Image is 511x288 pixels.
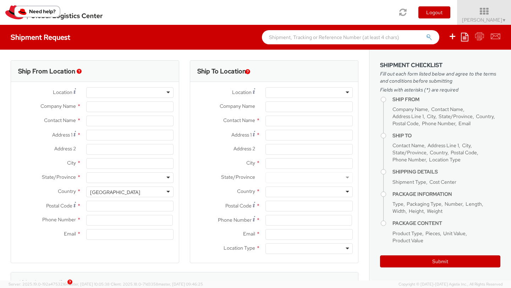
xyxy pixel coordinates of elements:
[392,156,426,163] span: Phone Number
[392,237,423,244] span: Product Value
[430,149,447,156] span: Country
[44,117,76,123] span: Contact Name
[445,201,462,207] span: Number
[224,245,255,251] span: Location Type
[67,160,76,166] span: City
[11,33,70,41] h4: Shipment Request
[429,156,461,163] span: Location Type
[225,203,252,209] span: Postal Code
[392,230,422,237] span: Product Type
[407,201,441,207] span: Packaging Type
[425,230,440,237] span: Pieces
[462,17,506,23] span: [PERSON_NAME]
[220,103,255,109] span: Company Name
[458,120,471,127] span: Email
[431,106,463,112] span: Contact Name
[380,62,500,68] h3: Shipment Checklist
[427,113,435,120] span: City
[476,113,494,120] span: Country
[392,142,424,149] span: Contact Name
[42,216,76,223] span: Phone Number
[52,132,72,138] span: Address 1
[221,174,255,180] span: State/Province
[243,231,255,237] span: Email
[197,68,246,75] h3: Ship To Location
[237,188,255,194] span: Country
[392,179,426,185] span: Shipment Type
[5,5,103,20] img: rh-logistics-00dfa346123c4ec078e1.svg
[451,149,477,156] span: Postal Code
[392,201,403,207] span: Type
[380,255,500,267] button: Submit
[399,282,502,287] span: Copyright © [DATE]-[DATE] Agistix Inc., All Rights Reserved
[18,279,65,287] h3: Shipping Details
[231,132,252,138] span: Address 1
[427,208,443,214] span: Weight
[392,120,419,127] span: Postal Code
[392,133,500,138] h4: Ship To
[46,203,72,209] span: Postal Code
[9,282,110,287] span: Server: 2025.19.0-192a4753216
[422,120,455,127] span: Phone Number
[462,142,471,149] span: City
[158,282,203,287] span: master, [DATE] 09:46:25
[14,6,60,17] button: Need help?
[218,217,252,223] span: Phone Number
[380,86,500,93] span: Fields with asterisks (*) are required
[392,169,500,175] h4: Shipping Details
[502,17,506,23] span: ▼
[392,149,427,156] span: State/Province
[380,70,500,84] span: Fill out each form listed below and agree to the terms and conditions before submitting
[64,231,76,237] span: Email
[428,142,459,149] span: Address Line 1
[58,188,76,194] span: Country
[223,117,255,123] span: Contact Name
[418,6,450,18] button: Logout
[429,179,456,185] span: Cost Center
[54,145,76,152] span: Address 2
[42,174,76,180] span: State/Province
[392,106,428,112] span: Company Name
[392,221,500,226] h4: Package Content
[262,30,439,44] input: Shipment, Tracking or Reference Number (at least 4 chars)
[392,113,424,120] span: Address Line 1
[40,103,76,109] span: Company Name
[232,89,252,95] span: Location
[66,282,110,287] span: master, [DATE] 10:05:38
[439,113,473,120] span: State/Province
[392,97,500,102] h4: Ship From
[53,89,72,95] span: Location
[111,282,203,287] span: Client: 2025.18.0-71d3358
[246,160,255,166] span: City
[443,230,466,237] span: Unit Value
[233,145,255,152] span: Address 2
[466,201,482,207] span: Length
[90,189,140,196] div: [GEOGRAPHIC_DATA]
[392,192,500,197] h4: Package Information
[18,68,75,75] h3: Ship From Location
[409,208,424,214] span: Height
[392,208,406,214] span: Width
